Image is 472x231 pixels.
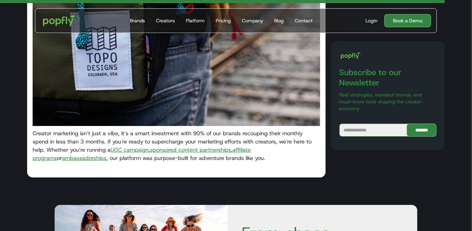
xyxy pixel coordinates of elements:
h3: Subscribe to our Newsletter [339,67,437,88]
p: Real strategies, standout brands, and must-know tools shaping the creator economy [339,91,437,112]
p: Creator marketing isn’t just a vibe, it’s a smart investment with 90% of our brands recouping the... [33,129,320,162]
div: Pricing [216,17,231,24]
a: Pricing [213,9,234,33]
a: Blog [271,9,286,33]
div: Platform [186,17,205,24]
a: Brands [127,9,148,33]
a: Contact [292,9,315,33]
a: Company [239,9,266,33]
a: ambassadorships [62,154,106,162]
div: Login [366,17,378,24]
div: Blog [274,17,284,24]
a: Login [363,17,380,24]
a: UGC campaign [111,146,149,153]
a: sponsored content partnerships [150,146,231,153]
div: Brands [130,17,145,24]
form: Blog Subscribe [339,124,437,137]
div: Company [242,17,263,24]
a: home [38,10,82,31]
a: Platform [183,9,207,33]
div: Contact [295,17,313,24]
div: Creators [156,17,175,24]
a: Creators [153,9,178,33]
a: Book a Demo [384,14,431,27]
a: affiliate programs [33,146,251,162]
